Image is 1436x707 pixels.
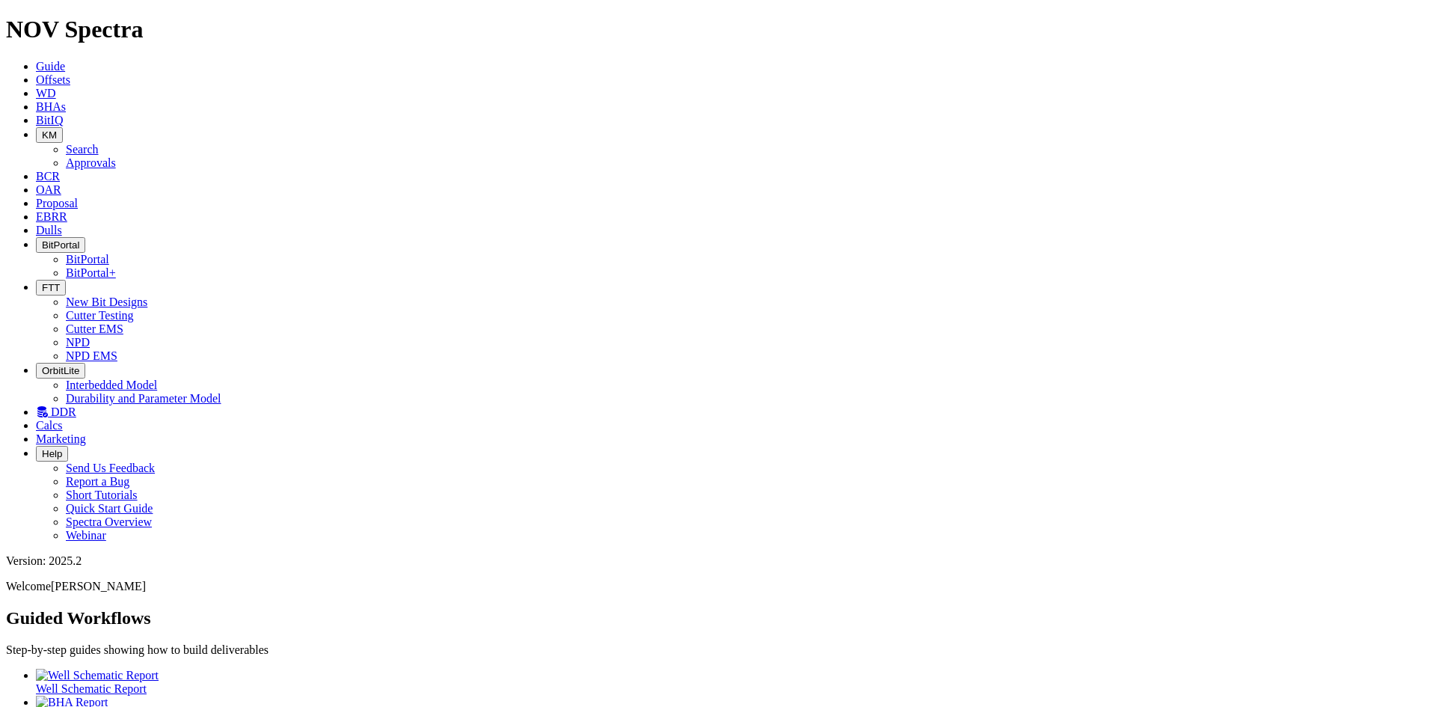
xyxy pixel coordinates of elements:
[66,502,153,515] a: Quick Start Guide
[36,114,63,126] a: BitIQ
[66,322,123,335] a: Cutter EMS
[66,266,116,279] a: BitPortal+
[36,237,85,253] button: BitPortal
[36,183,61,196] a: OAR
[6,643,1430,657] p: Step-by-step guides showing how to build deliverables
[36,100,66,113] a: BHAs
[36,170,60,183] a: BCR
[66,475,129,488] a: Report a Bug
[42,129,57,141] span: KM
[42,365,79,376] span: OrbitLite
[66,529,106,542] a: Webinar
[36,419,63,432] a: Calcs
[66,253,109,266] a: BitPortal
[66,156,116,169] a: Approvals
[36,405,76,418] a: DDR
[6,554,1430,568] div: Version: 2025.2
[6,580,1430,593] p: Welcome
[36,682,147,695] span: Well Schematic Report
[36,363,85,379] button: OrbitLite
[36,446,68,462] button: Help
[36,432,86,445] a: Marketing
[66,296,147,308] a: New Bit Designs
[66,336,90,349] a: NPD
[66,309,134,322] a: Cutter Testing
[66,392,221,405] a: Durability and Parameter Model
[36,669,1430,695] a: Well Schematic Report Well Schematic Report
[36,60,65,73] a: Guide
[36,224,62,236] a: Dulls
[42,448,62,459] span: Help
[66,379,157,391] a: Interbedded Model
[66,489,138,501] a: Short Tutorials
[42,282,60,293] span: FTT
[6,16,1430,43] h1: NOV Spectra
[36,197,78,209] a: Proposal
[36,280,66,296] button: FTT
[36,127,63,143] button: KM
[36,73,70,86] a: Offsets
[66,143,99,156] a: Search
[36,669,159,682] img: Well Schematic Report
[6,608,1430,628] h2: Guided Workflows
[51,580,146,593] span: [PERSON_NAME]
[36,210,67,223] a: EBRR
[66,349,117,362] a: NPD EMS
[51,405,76,418] span: DDR
[66,515,152,528] a: Spectra Overview
[66,462,155,474] a: Send Us Feedback
[42,239,79,251] span: BitPortal
[36,87,56,100] a: WD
